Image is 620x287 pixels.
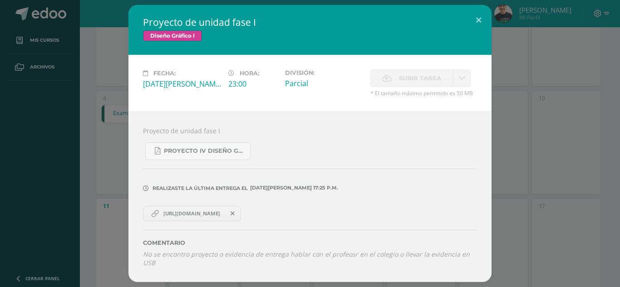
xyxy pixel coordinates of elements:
[153,70,176,77] span: Fecha:
[143,239,477,246] label: Comentario
[143,206,241,221] a: [URL][DOMAIN_NAME]
[399,70,441,87] span: Subir tarea
[159,210,225,217] span: [URL][DOMAIN_NAME]
[370,69,453,87] label: La fecha de entrega ha expirado
[285,69,363,76] label: División:
[145,142,251,160] a: Proyecto IV Diseño Grafico.pdf
[143,30,202,41] span: Diseño Gráfico I
[143,16,477,29] h2: Proyecto de unidad fase I
[370,89,477,97] span: * El tamaño máximo permitido es 50 MB
[164,147,246,155] span: Proyecto IV Diseño Grafico.pdf
[225,209,241,219] span: Remover entrega
[285,78,363,88] div: Parcial
[453,69,471,87] a: La fecha de entrega ha expirado
[143,79,221,89] div: [DATE][PERSON_NAME]
[153,185,248,191] span: Realizaste la última entrega el
[128,112,492,282] div: Proyecto de unidad fase I
[228,79,278,89] div: 23:00
[240,70,259,77] span: Hora:
[466,5,492,36] button: Close (Esc)
[143,250,470,267] i: No se encontro proyecto o evidencia de entrega hablar con el profeosr en el colegio o llevar la e...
